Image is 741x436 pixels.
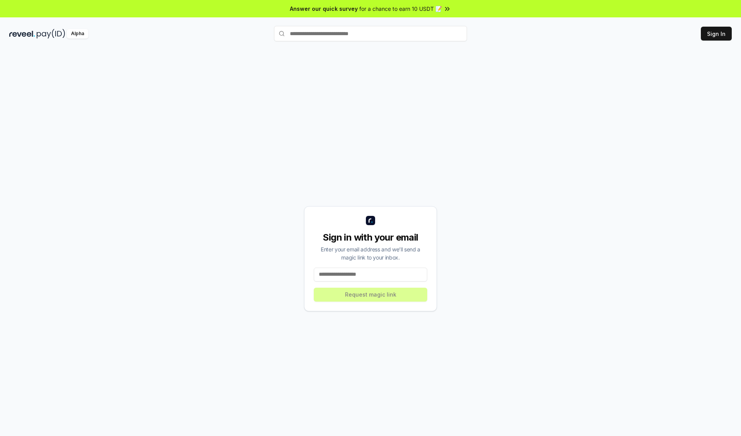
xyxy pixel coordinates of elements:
div: Enter your email address and we’ll send a magic link to your inbox. [314,245,427,261]
img: pay_id [37,29,65,39]
span: for a chance to earn 10 USDT 📝 [359,5,442,13]
button: Sign In [701,27,732,41]
div: Sign in with your email [314,231,427,244]
div: Alpha [67,29,88,39]
img: reveel_dark [9,29,35,39]
img: logo_small [366,216,375,225]
span: Answer our quick survey [290,5,358,13]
